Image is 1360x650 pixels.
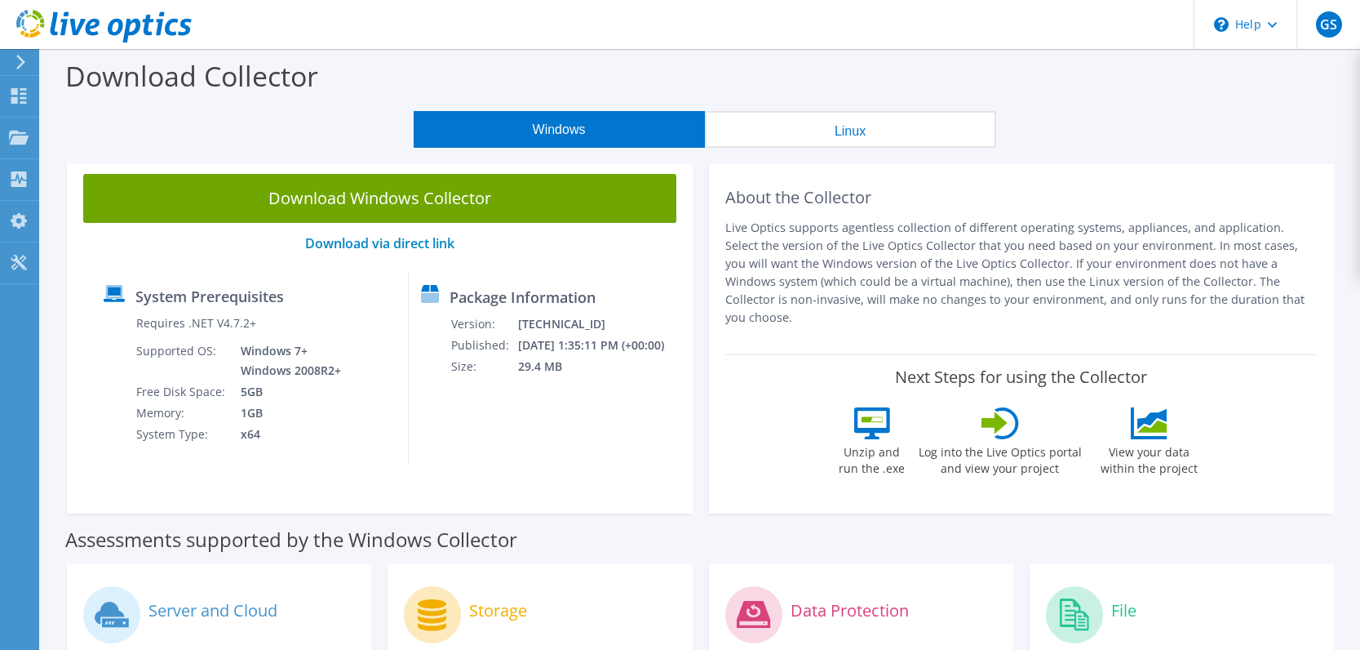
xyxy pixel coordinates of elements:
label: Next Steps for using the Collector [895,367,1147,387]
label: Log into the Live Optics portal and view your project [918,439,1083,477]
td: Size: [450,356,518,377]
label: Package Information [450,289,596,305]
button: Linux [705,111,996,148]
label: System Prerequisites [135,288,284,305]
label: Unzip and run the .exe [835,439,910,477]
td: 5GB [228,381,344,403]
td: 1GB [228,403,344,424]
td: System Type: [135,424,228,445]
td: Windows 7+ Windows 2008R2+ [228,341,344,381]
a: Download Windows Collector [83,174,676,223]
p: Live Optics supports agentless collection of different operating systems, appliances, and applica... [725,219,1318,327]
label: View your data within the project [1091,439,1208,477]
td: Free Disk Space: [135,381,228,403]
td: 29.4 MB [517,356,684,377]
label: Server and Cloud [148,603,277,619]
label: Data Protection [791,603,909,619]
td: [DATE] 1:35:11 PM (+00:00) [517,335,684,356]
svg: \n [1214,17,1229,32]
td: Published: [450,335,518,356]
label: Requires .NET V4.7.2+ [136,315,256,332]
label: Storage [469,603,527,619]
td: Version: [450,314,518,335]
label: Assessments supported by the Windows Collector [65,532,517,548]
label: Download Collector [65,57,318,95]
span: GS [1316,11,1342,38]
h2: About the Collector [725,188,1318,207]
button: Windows [414,111,705,148]
td: Memory: [135,403,228,424]
td: [TECHNICAL_ID] [517,314,684,335]
td: x64 [228,424,344,445]
td: Supported OS: [135,341,228,381]
label: File [1111,603,1136,619]
a: Download via direct link [305,234,454,252]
